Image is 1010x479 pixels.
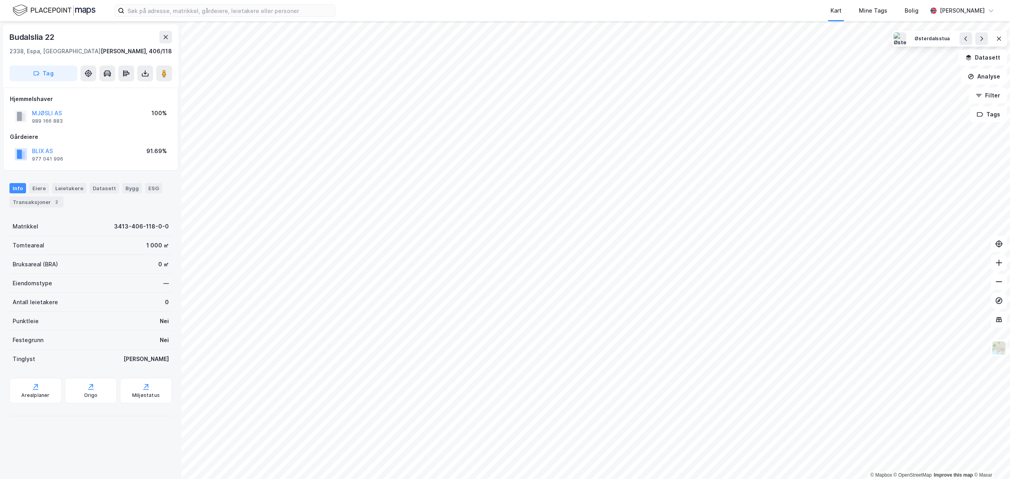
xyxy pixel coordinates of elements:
[122,183,142,193] div: Bygg
[90,183,119,193] div: Datasett
[158,260,169,269] div: 0 ㎡
[971,441,1010,479] iframe: Chat Widget
[9,47,101,56] div: 2338, Espa, [GEOGRAPHIC_DATA]
[961,69,1007,84] button: Analyse
[124,5,335,17] input: Søk på adresse, matrikkel, gårdeiere, leietakere eller personer
[991,341,1006,356] img: Z
[32,156,63,162] div: 977 041 996
[165,298,169,307] div: 0
[151,109,167,118] div: 100%
[894,32,906,45] img: Østerdalsstua
[13,241,44,250] div: Tomteareal
[132,392,160,399] div: Miljøstatus
[13,222,38,231] div: Matrikkel
[959,50,1007,65] button: Datasett
[10,132,172,142] div: Gårdeiere
[13,316,39,326] div: Punktleie
[13,260,58,269] div: Bruksareal (BRA)
[32,118,63,124] div: 989 166 883
[9,196,64,208] div: Transaksjoner
[160,316,169,326] div: Nei
[905,6,918,15] div: Bolig
[84,392,98,399] div: Origo
[29,183,49,193] div: Eiere
[52,198,60,206] div: 2
[970,107,1007,122] button: Tags
[9,183,26,193] div: Info
[21,392,49,399] div: Arealplaner
[870,472,892,478] a: Mapbox
[163,279,169,288] div: —
[13,279,52,288] div: Eiendomstype
[13,335,43,345] div: Festegrunn
[52,183,86,193] div: Leietakere
[934,472,973,478] a: Improve this map
[940,6,985,15] div: [PERSON_NAME]
[909,32,955,45] button: Østerdalsstua
[969,88,1007,103] button: Filter
[9,31,56,43] div: Budalslia 22
[146,146,167,156] div: 91.69%
[114,222,169,231] div: 3413-406-118-0-0
[145,183,162,193] div: ESG
[830,6,842,15] div: Kart
[9,65,77,81] button: Tag
[13,298,58,307] div: Antall leietakere
[10,94,172,104] div: Hjemmelshaver
[894,472,932,478] a: OpenStreetMap
[146,241,169,250] div: 1 000 ㎡
[13,354,35,364] div: Tinglyst
[160,335,169,345] div: Nei
[971,441,1010,479] div: Kontrollprogram for chat
[859,6,887,15] div: Mine Tags
[101,47,172,56] div: [PERSON_NAME], 406/118
[13,4,95,17] img: logo.f888ab2527a4732fd821a326f86c7f29.svg
[915,36,950,42] div: Østerdalsstua
[123,354,169,364] div: [PERSON_NAME]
